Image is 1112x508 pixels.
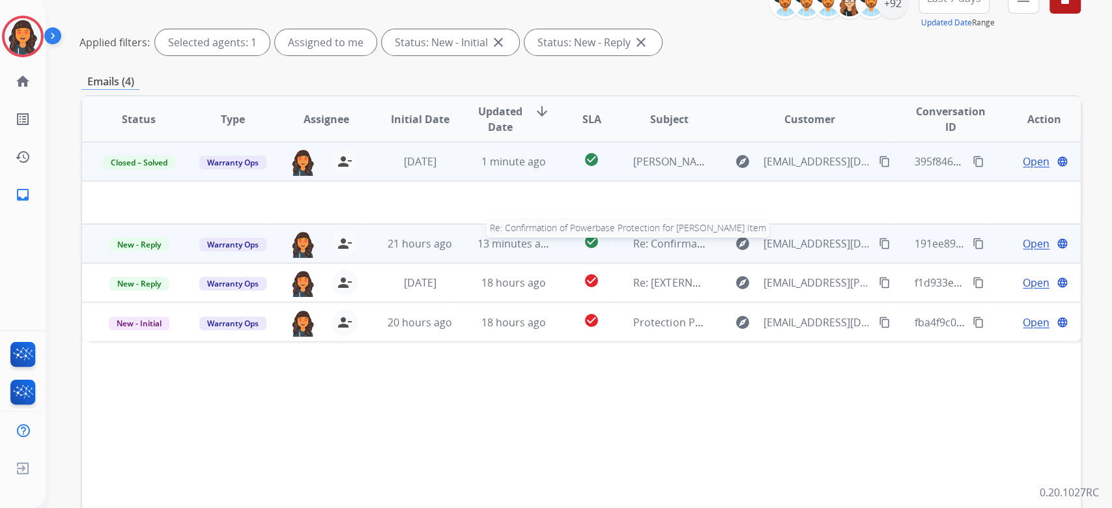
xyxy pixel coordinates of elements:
span: Protection Plan Cancellation Request [ thread::CSPH5WPdBQq6l3z7VhJ9ZDk:: ] [633,315,1015,330]
mat-icon: explore [735,154,750,169]
mat-icon: explore [735,236,750,251]
div: Status: New - Reply [524,29,662,55]
span: Initial Date [390,111,449,127]
span: 20 hours ago [388,315,452,330]
span: 1 minute ago [481,154,546,169]
mat-icon: person_remove [337,275,352,290]
mat-icon: explore [735,315,750,330]
span: Conversation ID [914,104,986,135]
span: Type [221,111,245,127]
span: [DATE] [403,154,436,169]
span: Open [1023,315,1049,330]
mat-icon: content_copy [879,156,891,167]
p: Applied filters: [79,35,150,50]
mat-icon: content_copy [973,156,984,167]
mat-icon: language [1057,317,1068,328]
mat-icon: check_circle [584,273,599,289]
mat-icon: person_remove [337,236,352,251]
span: 13 minutes ago [478,236,553,251]
span: [DATE] [403,275,436,290]
span: New - Initial [109,317,169,330]
span: Warranty Ops [199,238,266,251]
mat-icon: check_circle [584,152,599,167]
mat-icon: check_circle [584,234,599,249]
mat-icon: content_copy [973,277,984,289]
mat-icon: close [491,35,506,50]
span: 18 hours ago [481,315,546,330]
mat-icon: content_copy [973,238,984,249]
mat-icon: arrow_downward [534,104,550,119]
mat-icon: language [1057,238,1068,249]
span: New - Reply [109,238,169,251]
mat-icon: close [633,35,649,50]
span: Warranty Ops [199,277,266,290]
mat-icon: explore [735,275,750,290]
th: Action [987,96,1081,142]
span: Subject [650,111,689,127]
span: Assignee [304,111,349,127]
span: Re: Confirmation of Powerbase Protection for [PERSON_NAME] Item [633,236,965,251]
p: 0.20.1027RC [1040,485,1099,500]
span: Open [1023,154,1049,169]
div: Status: New - Initial [382,29,519,55]
span: [EMAIL_ADDRESS][DOMAIN_NAME] [763,315,872,330]
span: 395f8468-ff91-4e3b-b252-674b4ebe17d1 [914,154,1111,169]
div: Assigned to me [275,29,377,55]
mat-icon: history [15,149,31,165]
span: fba4f9c0-2125-460f-8067-c257ac03d2ae [914,315,1106,330]
mat-icon: home [15,74,31,89]
div: Selected agents: 1 [155,29,270,55]
mat-icon: check_circle [584,313,599,328]
img: agent-avatar [290,148,316,176]
img: agent-avatar [290,231,316,258]
span: Open [1023,275,1049,290]
mat-icon: language [1057,277,1068,289]
mat-icon: content_copy [973,317,984,328]
img: agent-avatar [290,270,316,297]
span: New - Reply [109,277,169,290]
span: Open [1023,236,1049,251]
p: Emails (4) [82,74,139,90]
span: Closed – Solved [103,156,175,169]
img: agent-avatar [290,309,316,337]
span: [EMAIL_ADDRESS][PERSON_NAME][DOMAIN_NAME] [763,275,872,290]
img: avatar [5,18,41,55]
span: [EMAIL_ADDRESS][DOMAIN_NAME] [763,236,872,251]
mat-icon: list_alt [15,111,31,127]
span: 21 hours ago [388,236,452,251]
span: 18 hours ago [481,275,546,290]
span: SLA [582,111,601,127]
span: Status [122,111,156,127]
span: Re: Confirmation of Powerbase Protection for [PERSON_NAME] Item [487,218,769,238]
span: [PERSON_NAME] Contract [633,154,760,169]
button: Updated Date [921,18,972,28]
mat-icon: content_copy [879,277,891,289]
mat-icon: language [1057,156,1068,167]
mat-icon: person_remove [337,315,352,330]
span: Re: [EXTERNAL] RE: 59825091002-131001 [PERSON_NAME] Firm Care [633,275,963,290]
span: Customer [784,111,835,127]
span: [EMAIL_ADDRESS][DOMAIN_NAME] [763,154,872,169]
mat-icon: content_copy [879,238,891,249]
span: Warranty Ops [199,317,266,330]
mat-icon: content_copy [879,317,891,328]
span: f1d933e6-e38c-4425-9841-f9c765134804 [914,275,1109,290]
span: Range [921,17,995,28]
span: Updated Date [478,104,524,135]
mat-icon: person_remove [337,154,352,169]
span: Warranty Ops [199,156,266,169]
mat-icon: inbox [15,187,31,203]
